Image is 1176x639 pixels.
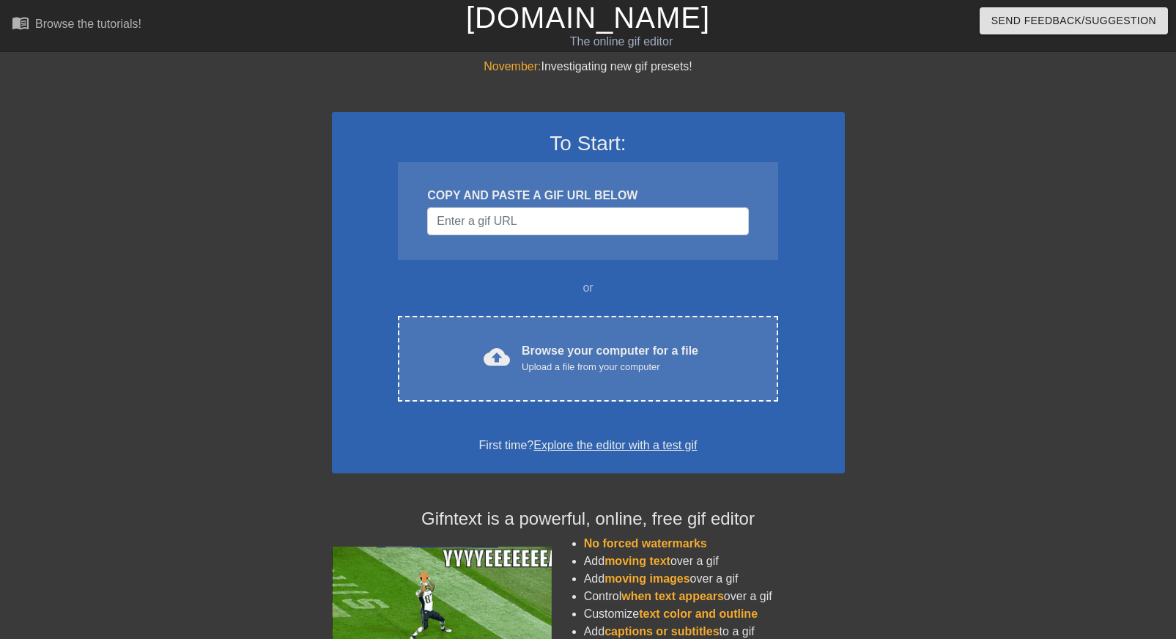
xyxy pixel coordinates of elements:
[332,58,845,75] div: Investigating new gif presets!
[980,7,1168,34] button: Send Feedback/Suggestion
[484,60,541,73] span: November:
[621,590,724,602] span: when text appears
[584,570,845,588] li: Add over a gif
[427,207,748,235] input: Username
[584,605,845,623] li: Customize
[584,537,707,550] span: No forced watermarks
[604,572,689,585] span: moving images
[12,14,141,37] a: Browse the tutorials!
[584,588,845,605] li: Control over a gif
[533,439,697,451] a: Explore the editor with a test gif
[484,344,510,370] span: cloud_upload
[351,437,826,454] div: First time?
[351,131,826,156] h3: To Start:
[466,1,710,34] a: [DOMAIN_NAME]
[604,555,670,567] span: moving text
[639,607,758,620] span: text color and outline
[522,360,698,374] div: Upload a file from your computer
[522,342,698,374] div: Browse your computer for a file
[332,509,845,530] h4: Gifntext is a powerful, online, free gif editor
[399,33,843,51] div: The online gif editor
[991,12,1156,30] span: Send Feedback/Suggestion
[35,18,141,30] div: Browse the tutorials!
[604,625,719,638] span: captions or subtitles
[427,187,748,204] div: COPY AND PASTE A GIF URL BELOW
[12,14,29,32] span: menu_book
[584,553,845,570] li: Add over a gif
[370,279,807,297] div: or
